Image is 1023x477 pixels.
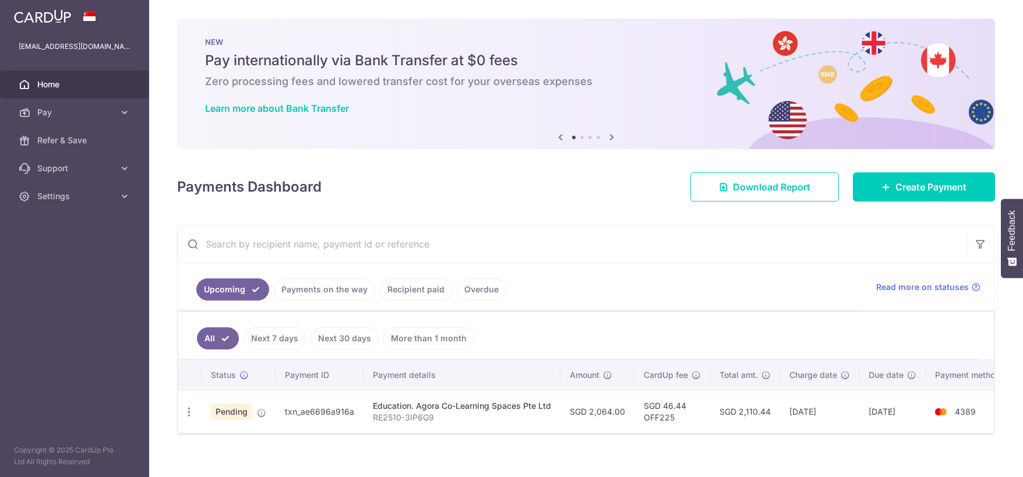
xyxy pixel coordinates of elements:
img: CardUp [14,9,71,23]
span: Status [211,369,236,381]
p: NEW [205,37,967,47]
span: Total amt. [719,369,758,381]
th: Payment method [926,360,1014,390]
span: Feedback [1007,210,1017,251]
p: [EMAIL_ADDRESS][DOMAIN_NAME] [19,41,130,52]
a: Upcoming [196,278,269,301]
a: Create Payment [853,172,995,202]
span: Pay [37,107,114,118]
a: Next 30 days [311,327,379,349]
img: Bank Card [929,405,953,419]
span: Support [37,162,114,174]
th: Payment ID [276,360,364,390]
button: Feedback - Show survey [1001,199,1023,278]
td: txn_ae6696a916a [276,390,364,433]
td: [DATE] [859,390,926,433]
input: Search by recipient name, payment id or reference [178,225,966,263]
a: Payments on the way [274,278,375,301]
span: Read more on statuses [876,281,969,293]
span: Charge date [789,369,837,381]
div: Education. Agora Co-Learning Spaces Pte Ltd [373,400,551,412]
a: Overdue [457,278,506,301]
span: Create Payment [895,180,966,194]
img: Bank transfer banner [177,19,995,149]
span: Home [37,79,114,90]
h4: Payments Dashboard [177,176,322,197]
h6: Zero processing fees and lowered transfer cost for your overseas expenses [205,75,967,89]
h5: Pay internationally via Bank Transfer at $0 fees [205,51,967,70]
span: Settings [37,190,114,202]
td: SGD 2,064.00 [560,390,634,433]
span: Pending [211,404,252,420]
span: CardUp fee [644,369,688,381]
span: Download Report [733,180,810,194]
span: Amount [570,369,599,381]
a: Read more on statuses [876,281,980,293]
span: 4389 [955,407,976,416]
td: [DATE] [780,390,859,433]
a: Next 7 days [244,327,306,349]
p: RE2510-3IP6G9 [373,412,551,423]
a: All [197,327,239,349]
a: Recipient paid [380,278,452,301]
span: Due date [869,369,904,381]
a: Learn more about Bank Transfer [205,103,349,114]
a: More than 1 month [383,327,474,349]
th: Payment details [364,360,560,390]
a: Download Report [690,172,839,202]
td: SGD 46.44 OFF225 [634,390,710,433]
td: SGD 2,110.44 [710,390,780,433]
span: Refer & Save [37,135,114,146]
